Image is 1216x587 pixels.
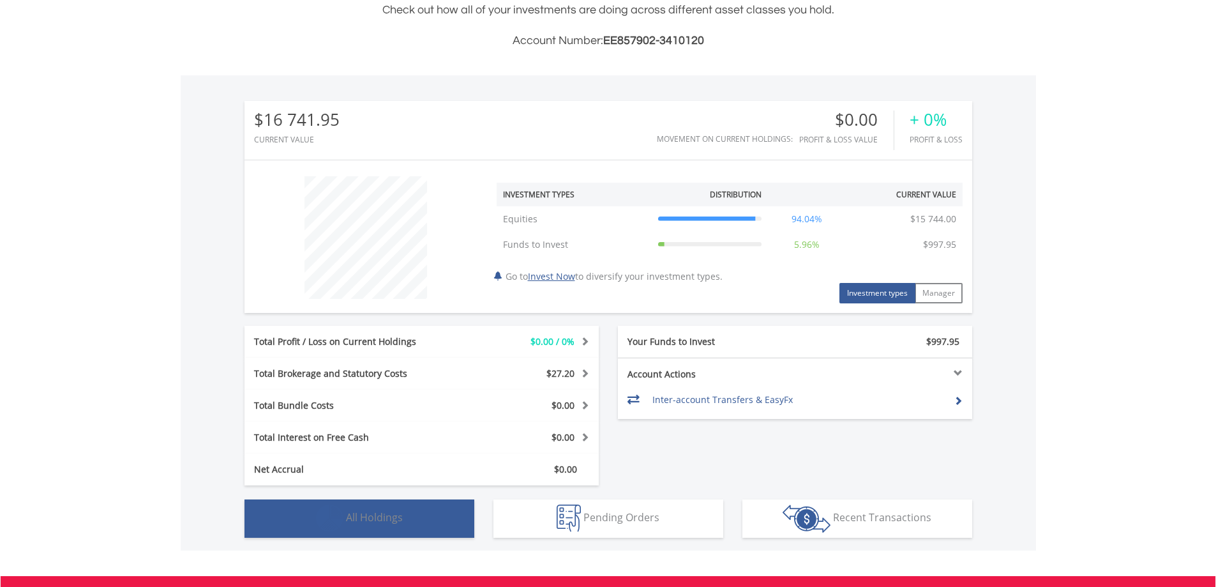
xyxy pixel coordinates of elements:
[583,510,659,524] span: Pending Orders
[833,510,931,524] span: Recent Transactions
[910,135,963,144] div: Profit & Loss
[783,505,830,533] img: transactions-zar-wht.png
[618,335,795,348] div: Your Funds to Invest
[244,499,474,538] button: All Holdings
[546,367,574,379] span: $27.20
[244,1,972,50] div: Check out how all of your investments are doing across different asset classes you hold.
[846,183,963,206] th: Current Value
[244,431,451,444] div: Total Interest on Free Cash
[657,135,793,143] div: Movement on Current Holdings:
[618,368,795,381] div: Account Actions
[554,463,577,475] span: $0.00
[244,367,451,380] div: Total Brokerage and Statutory Costs
[710,189,762,200] div: Distribution
[768,206,846,232] td: 94.04%
[530,335,574,347] span: $0.00 / 0%
[497,183,652,206] th: Investment Types
[346,510,403,524] span: All Holdings
[244,32,972,50] h3: Account Number:
[603,34,704,47] span: EE857902-3410120
[910,111,963,129] div: + 0%
[316,505,343,532] img: holdings-wht.png
[768,232,846,257] td: 5.96%
[493,499,723,538] button: Pending Orders
[254,111,340,129] div: $16 741.95
[799,135,894,144] div: Profit & Loss Value
[917,232,963,257] td: $997.95
[528,270,575,282] a: Invest Now
[244,399,451,412] div: Total Bundle Costs
[487,170,972,303] div: Go to to diversify your investment types.
[904,206,963,232] td: $15 744.00
[926,335,959,347] span: $997.95
[497,206,652,232] td: Equities
[254,135,340,144] div: CURRENT VALUE
[839,283,915,303] button: Investment types
[244,463,451,476] div: Net Accrual
[552,431,574,443] span: $0.00
[552,399,574,411] span: $0.00
[652,390,944,409] td: Inter-account Transfers & EasyFx
[557,505,581,532] img: pending_instructions-wht.png
[915,283,963,303] button: Manager
[742,499,972,538] button: Recent Transactions
[799,111,894,129] div: $0.00
[244,335,451,348] div: Total Profit / Loss on Current Holdings
[497,232,652,257] td: Funds to Invest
